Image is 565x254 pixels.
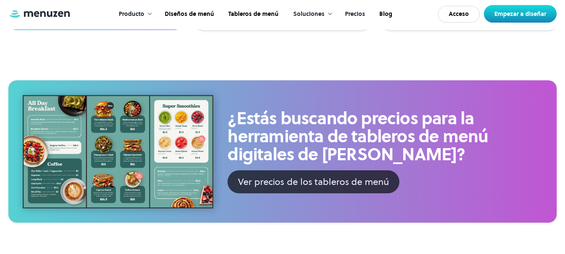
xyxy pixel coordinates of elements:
[228,170,399,193] a: Ver precios de los tableros de menú
[438,6,480,23] a: Acceso
[293,10,325,18] font: Soluciones
[228,107,488,165] font: ¿Estás buscando precios para la herramienta de tableros de menú digitales de [PERSON_NAME]?
[371,1,399,27] a: Blog
[337,1,371,27] a: Precios
[220,1,285,27] a: Tableros de menú
[165,10,214,18] font: Diseños de menú
[228,10,279,18] font: Tableros de menú
[379,10,392,18] font: Blog
[285,1,337,27] div: Soluciones
[110,1,157,27] div: Producto
[119,10,144,18] font: Producto
[345,10,365,18] font: Precios
[494,10,546,18] font: Empezar a diseñar
[449,10,469,18] font: Acceso
[238,175,389,188] font: Ver precios de los tableros de menú
[157,1,220,27] a: Diseños de menú
[484,5,557,23] a: Empezar a diseñar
